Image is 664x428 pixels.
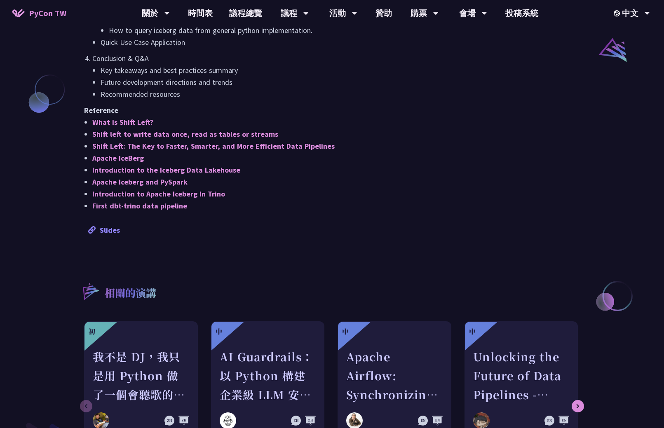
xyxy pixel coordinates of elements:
div: Apache Airflow: Synchronizing Datasets across Multiple instances [346,347,443,404]
li: Quick Use Case Application [101,36,580,48]
a: Slides [88,225,120,235]
img: Locale Icon [614,10,622,16]
p: Conclusion & Q&A [92,52,580,64]
p: 相關的演講 [105,285,156,302]
div: 中 [342,327,349,337]
li: How to query iceberg data from general python implementation. [109,24,580,36]
a: Apache IceBerg [92,153,144,163]
a: Shift left to write data once, read as tables or streams [92,129,278,139]
a: Shift Left: The Key to Faster, Smarter, and More Efficient Data Pipelines [92,141,335,151]
div: 初 [89,327,95,337]
li: Future development directions and trends [101,76,580,88]
a: Introduction to the Iceberg Data Lakehouse [92,165,240,175]
span: PyCon TW [29,7,66,19]
strong: Reference [84,105,118,115]
div: 中 [216,327,222,337]
a: First dbt-trino data pipeline [92,201,187,210]
img: Home icon of PyCon TW 2025 [12,9,25,17]
a: What is Shift Left? [92,117,153,127]
div: Unlocking the Future of Data Pipelines - Apache Airflow 3 [473,347,570,404]
div: AI Guardrails：以 Python 構建企業級 LLM 安全防護策略 [220,347,316,404]
div: 中 [469,327,476,337]
div: 我不是 DJ，我只是用 Python 做了一個會聽歌的工具 [93,347,189,404]
li: Recommended resources [101,88,580,100]
a: PyCon TW [4,3,75,23]
a: Introduction to Apache Iceberg In Trino [92,189,225,199]
img: r3.8d01567.svg [70,271,110,311]
li: Key takeaways and best practices summary [101,64,580,76]
a: Apache Iceberg and PySpark [92,177,188,187]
